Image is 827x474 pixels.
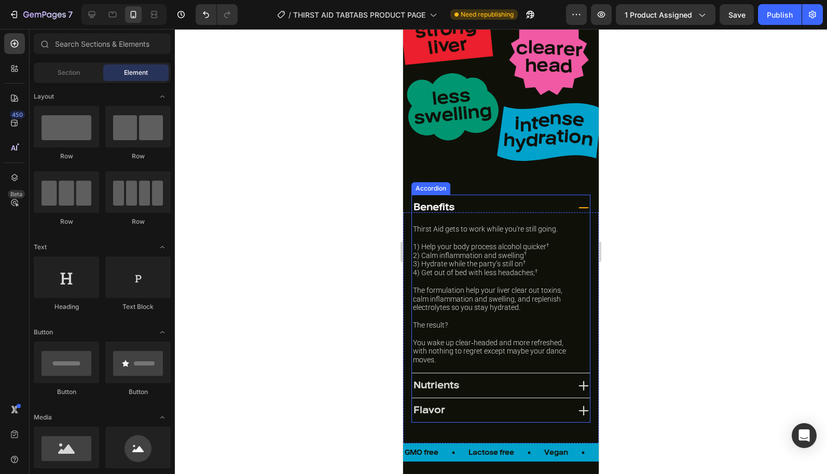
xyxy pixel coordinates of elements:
div: Undo/Redo [196,4,238,25]
div: Row [105,217,171,226]
span: Section [58,68,80,77]
input: Search Sections & Elements [34,33,171,54]
span: THIRST AID TABTABS PRODUCT PAGE [293,9,425,20]
span: Text [34,242,47,252]
div: Button [34,387,99,397]
div: Row [34,152,99,161]
span: Save [728,10,746,19]
span: Media [34,413,52,422]
button: 7 [4,4,77,25]
button: 1 product assigned [616,4,715,25]
span: Element [124,68,148,77]
span: Layout [34,92,54,101]
span: Toggle open [154,88,171,105]
span: / [288,9,291,20]
div: Text Block [105,302,171,312]
div: Open Intercom Messenger [792,423,817,448]
span: Need republishing [461,10,514,19]
div: Button [105,387,171,397]
div: Row [105,152,171,161]
button: Save [720,4,754,25]
span: Button [34,328,53,337]
iframe: Design area [403,29,599,474]
span: 1 product assigned [625,9,692,20]
div: Row [34,217,99,226]
div: Beta [8,190,25,198]
span: Toggle open [154,324,171,341]
span: Toggle open [154,239,171,255]
p: 7 [68,8,73,21]
div: 450 [10,111,25,119]
span: No added sugars [195,419,256,427]
div: Heading [34,302,99,312]
button: Publish [758,4,802,25]
div: Publish [767,9,793,20]
span: Toggle open [154,409,171,426]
